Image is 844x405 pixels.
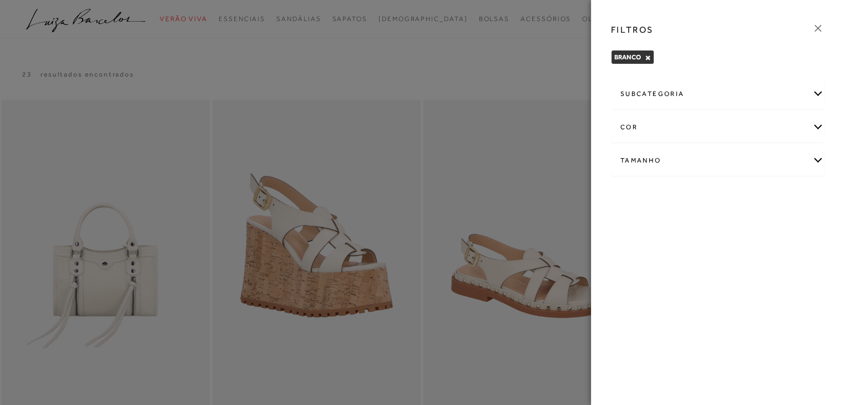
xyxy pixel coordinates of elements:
div: Tamanho [611,146,823,175]
div: subcategoria [611,79,823,109]
span: BRANCO [614,53,641,61]
div: cor [611,113,823,142]
h3: FILTROS [611,23,654,36]
button: BRANCO Close [645,54,651,62]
